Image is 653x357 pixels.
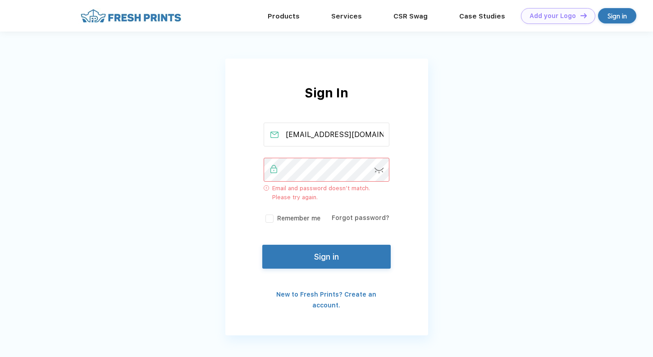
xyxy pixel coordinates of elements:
img: password-icon.svg [374,168,384,174]
img: fo%20logo%202.webp [78,8,184,24]
button: Sign in [262,245,390,269]
img: DT [580,13,587,18]
img: password_active.svg [270,165,278,173]
a: Forgot password? [332,214,389,221]
div: Add your Logo [530,12,576,20]
div: Sign In [225,83,428,123]
input: Email [264,123,389,146]
span: Email and password doesn’t match. Please try again. [272,184,389,201]
a: Sign in [598,8,636,23]
img: email_active.svg [270,132,279,138]
a: Products [268,12,300,20]
img: error_icon_desktop.svg [264,185,269,191]
div: Sign in [607,11,627,21]
a: Services [331,12,362,20]
label: Remember me [264,214,320,223]
a: New to Fresh Prints? Create an account. [276,291,376,309]
a: CSR Swag [393,12,428,20]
